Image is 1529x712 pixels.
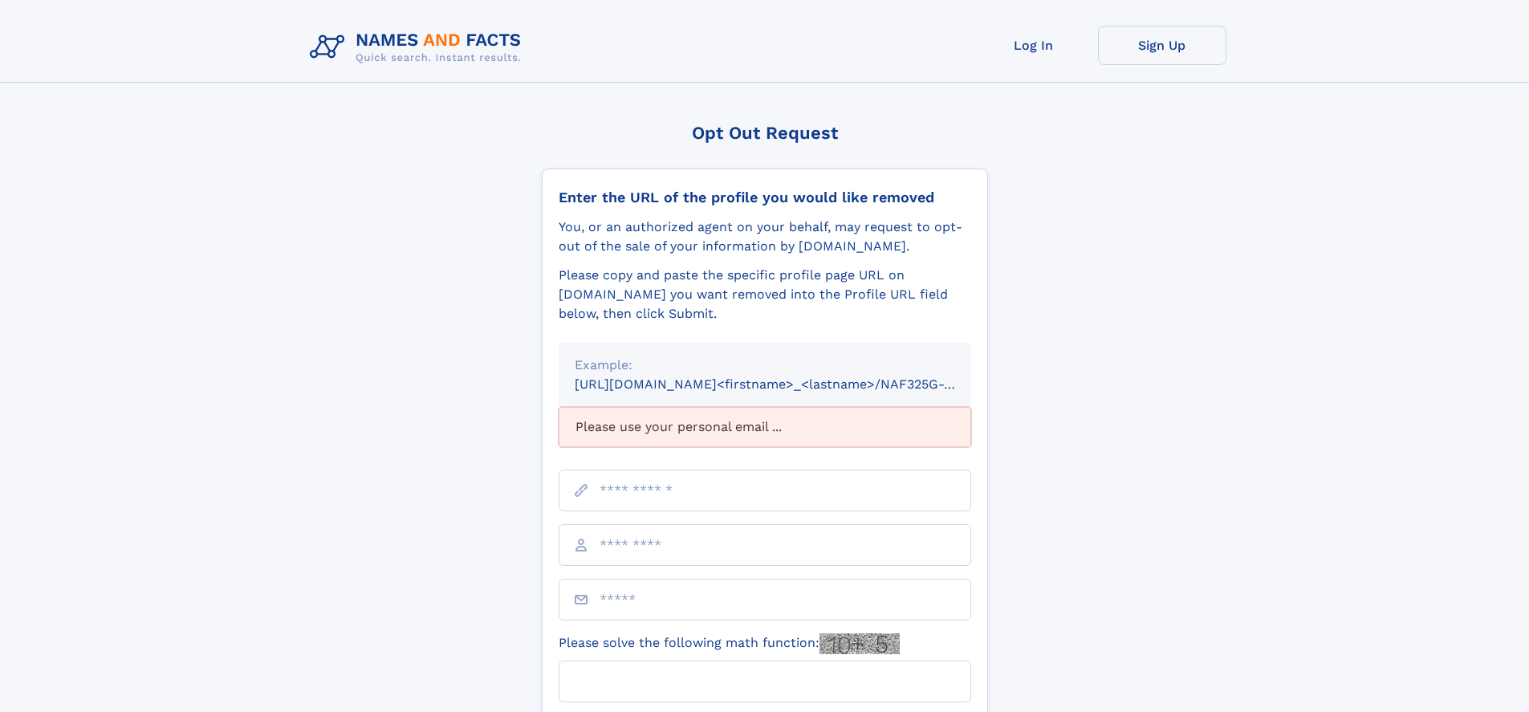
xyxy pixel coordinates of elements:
a: Log In [970,26,1098,65]
small: [URL][DOMAIN_NAME]<firstname>_<lastname>/NAF325G-xxxxxxxx [575,376,1002,392]
div: Opt Out Request [542,123,988,143]
img: Logo Names and Facts [303,26,535,69]
div: You, or an authorized agent on your behalf, may request to opt-out of the sale of your informatio... [559,218,971,256]
div: Please use your personal email ... [559,407,971,447]
div: Example: [575,356,955,375]
div: Please copy and paste the specific profile page URL on [DOMAIN_NAME] you want removed into the Pr... [559,266,971,323]
a: Sign Up [1098,26,1226,65]
div: Enter the URL of the profile you would like removed [559,189,971,206]
label: Please solve the following math function: [559,633,900,654]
